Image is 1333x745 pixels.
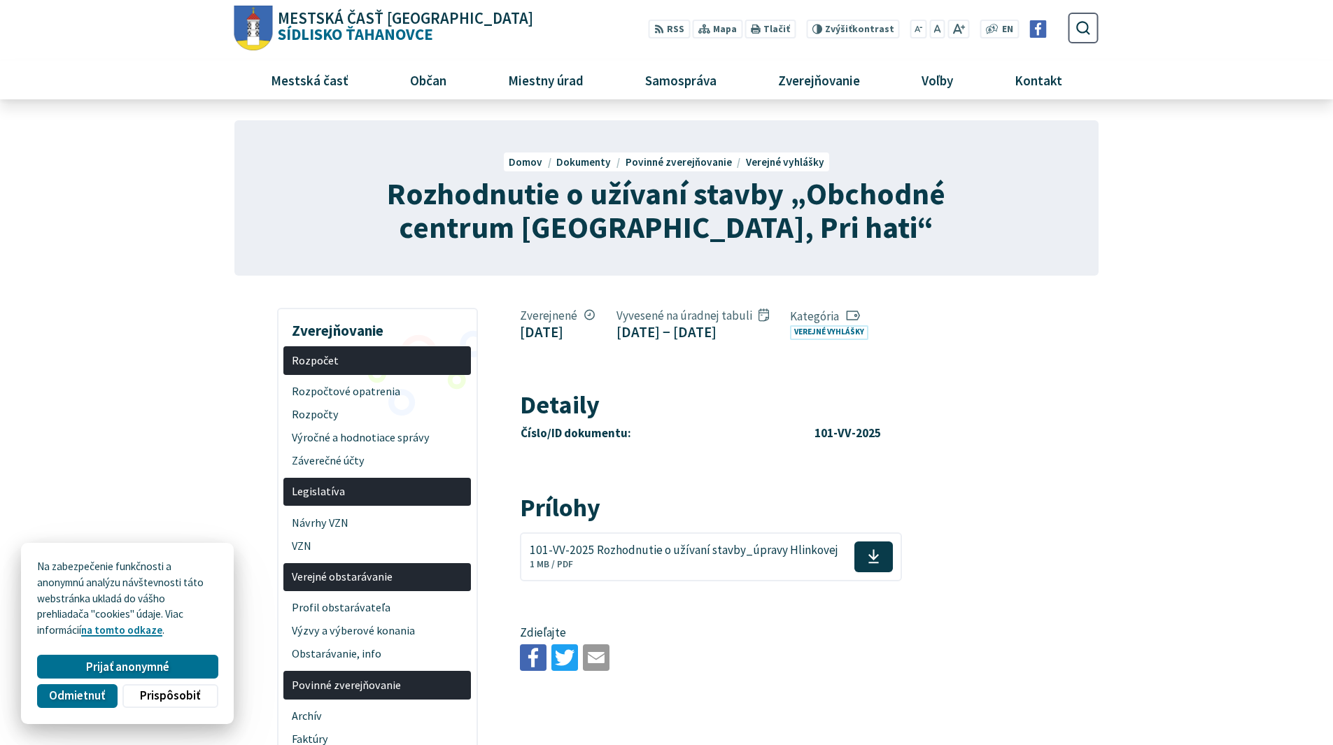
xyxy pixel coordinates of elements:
a: Voľby [896,61,979,99]
span: Miestny úrad [502,61,588,99]
span: Výročné a hodnotiace správy [292,426,463,449]
span: Mestská časť [265,61,353,99]
button: Odmietnuť [37,684,117,708]
strong: 101-VV-2025 [814,425,881,441]
a: Zverejňovanie [753,61,886,99]
button: Zväčšiť veľkosť písma [947,20,969,38]
a: EN [999,22,1017,37]
button: Zvýšiťkontrast [806,20,899,38]
span: Rozpočtové opatrenia [292,381,463,404]
button: Nastaviť pôvodnú veľkosť písma [929,20,945,38]
a: Domov [509,155,556,169]
span: Mapa [713,22,737,37]
span: Archív [292,704,463,728]
a: Samospráva [620,61,742,99]
button: Tlačiť [745,20,796,38]
img: Prejsť na domovskú stránku [234,6,273,51]
a: Archív [283,704,471,728]
span: Prispôsobiť [140,688,200,703]
span: Profil obstarávateľa [292,597,463,620]
a: Verejné vyhlášky [746,155,824,169]
th: Číslo/ID dokumentu: [520,424,814,444]
h3: Zverejňovanie [283,312,471,341]
span: Zverejňovanie [773,61,865,99]
span: Povinné zverejňovanie [292,674,463,697]
a: Občan [384,61,472,99]
button: Zmenšiť veľkosť písma [910,20,927,38]
a: Verejné vyhlášky [790,325,868,340]
a: Miestny úrad [482,61,609,99]
a: Verejné obstarávanie [283,563,471,592]
img: Zdieľať na Facebooku [520,644,546,671]
span: Občan [404,61,451,99]
span: EN [1002,22,1013,37]
a: Mapa [693,20,742,38]
a: VZN [283,534,471,558]
button: Prijať anonymné [37,655,218,679]
span: Rozpočty [292,403,463,426]
span: Dokumenty [556,155,611,169]
span: Návrhy VZN [292,511,463,534]
a: Profil obstarávateľa [283,597,471,620]
a: Kontakt [989,61,1088,99]
img: Zdieľať e-mailom [583,644,609,671]
a: RSS [649,20,690,38]
span: Obstarávanie, info [292,643,463,666]
span: Výzvy a výberové konania [292,620,463,643]
span: Zvýšiť [825,23,852,35]
a: na tomto odkaze [81,623,162,637]
a: Mestská časť [245,61,374,99]
figcaption: [DATE] [520,323,595,341]
a: Návrhy VZN [283,511,471,534]
a: Povinné zverejňovanie [283,671,471,700]
p: Zdieľajte [520,624,992,642]
span: Prijať anonymné [86,660,169,674]
a: Povinné zverejňovanie [626,155,746,169]
a: Legislatíva [283,478,471,506]
span: Verejné obstarávanie [292,565,463,588]
span: Kontakt [1010,61,1068,99]
img: Prejsť na Facebook stránku [1029,20,1047,38]
span: Záverečné účty [292,449,463,472]
span: Voľby [917,61,959,99]
a: Záverečné účty [283,449,471,472]
a: Rozpočty [283,403,471,426]
span: Rozpočet [292,349,463,372]
span: Tlačiť [763,24,790,35]
h2: Prílohy [520,494,992,522]
span: Odmietnuť [49,688,105,703]
a: Výzvy a výberové konania [283,620,471,643]
span: Zverejnené [520,308,595,323]
span: 101-VV-2025 Rozhodnutie o užívaní stavby_úpravy Hlinkovej [530,544,838,557]
p: Na zabezpečenie funkčnosti a anonymnú analýzu návštevnosti táto webstránka ukladá do vášho prehli... [37,559,218,639]
img: Zdieľať na Twitteri [551,644,578,671]
span: kontrast [825,24,894,35]
span: 1 MB / PDF [530,558,573,570]
span: Vyvesené na úradnej tabuli [616,308,769,323]
span: Domov [509,155,542,169]
span: RSS [667,22,684,37]
a: Dokumenty [556,155,625,169]
span: Samospráva [640,61,721,99]
span: Rozhodnutie o užívaní stavby „Obchodné centrum [GEOGRAPHIC_DATA], Pri hati“ [387,174,945,246]
figcaption: [DATE] − [DATE] [616,323,769,341]
span: Povinné zverejňovanie [626,155,732,169]
a: Rozpočtové opatrenia [283,381,471,404]
a: Logo Sídlisko Ťahanovce, prejsť na domovskú stránku. [234,6,533,51]
a: Výročné a hodnotiace správy [283,426,471,449]
button: Prispôsobiť [122,684,218,708]
span: Kategória [790,308,874,324]
span: Legislatíva [292,481,463,504]
span: Mestská časť [GEOGRAPHIC_DATA] [278,10,533,27]
a: Obstarávanie, info [283,643,471,666]
span: VZN [292,534,463,558]
a: Rozpočet [283,346,471,375]
span: Sídlisko Ťahanovce [273,10,534,43]
a: 101-VV-2025 Rozhodnutie o užívaní stavby_úpravy Hlinkovej 1 MB / PDF [520,532,902,581]
h2: Detaily [520,391,992,419]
